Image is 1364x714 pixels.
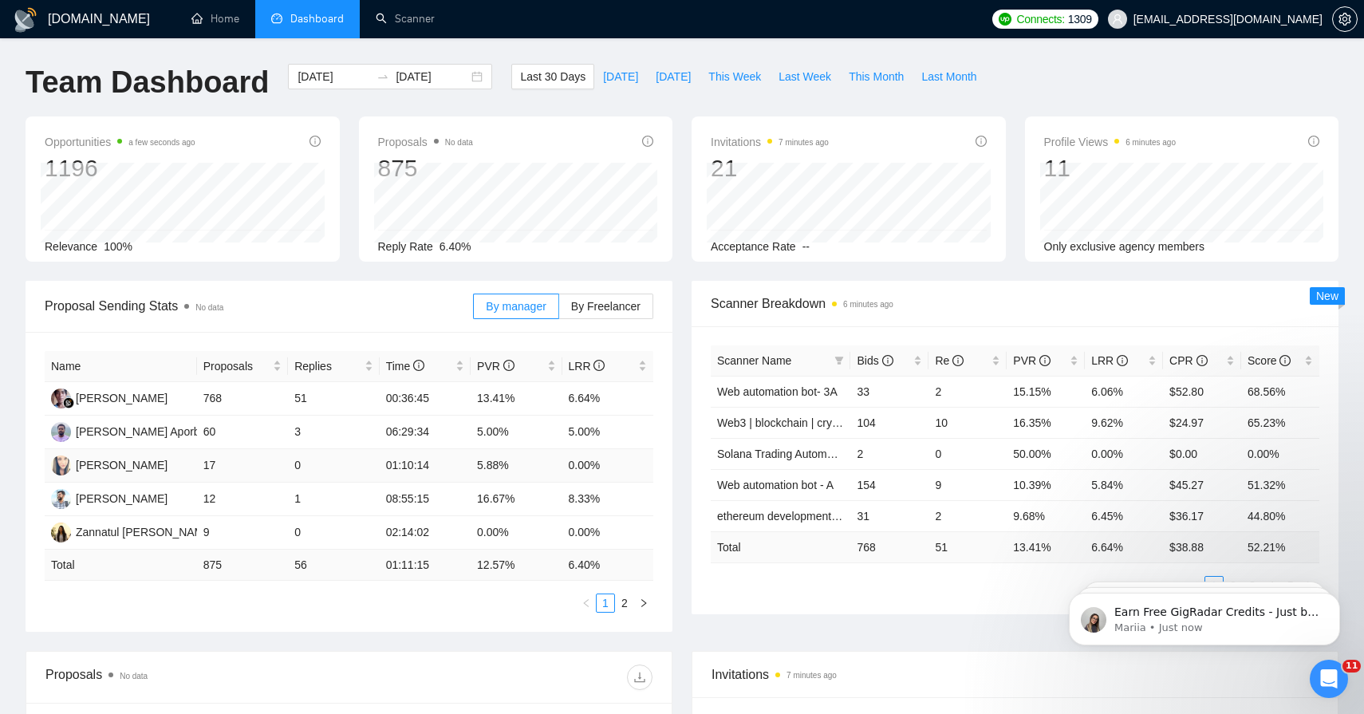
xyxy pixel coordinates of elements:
[928,531,1007,562] td: 51
[647,64,700,89] button: [DATE]
[1117,355,1128,366] span: info-circle
[935,354,964,367] span: Re
[298,68,370,85] input: Start date
[76,423,206,440] div: [PERSON_NAME] Aporbo
[562,416,654,449] td: 5.00%
[309,136,321,147] span: info-circle
[440,240,471,253] span: 6.40%
[197,351,288,382] th: Proposals
[1163,469,1241,500] td: $45.27
[928,407,1007,438] td: 10
[1163,407,1241,438] td: $24.97
[45,132,195,152] span: Opportunities
[128,138,195,147] time: a few seconds ago
[1007,376,1085,407] td: 15.15%
[1045,559,1364,671] iframe: Intercom notifications message
[594,64,647,89] button: [DATE]
[603,68,638,85] span: [DATE]
[562,516,654,550] td: 0.00%
[711,240,796,253] span: Acceptance Rate
[76,456,168,474] div: [PERSON_NAME]
[1085,500,1163,531] td: 6.45%
[779,68,831,85] span: Last Week
[1112,14,1123,25] span: user
[51,489,71,509] img: NH
[380,416,471,449] td: 06:29:34
[1163,438,1241,469] td: $0.00
[63,397,74,408] img: gigradar-bm.png
[642,136,653,147] span: info-circle
[290,12,344,26] span: Dashboard
[191,12,239,26] a: homeHome
[120,672,148,680] span: No data
[51,491,168,504] a: NH[PERSON_NAME]
[288,449,379,483] td: 0
[471,449,562,483] td: 5.88%
[45,665,349,690] div: Proposals
[850,531,928,562] td: 768
[486,300,546,313] span: By manager
[577,594,596,613] li: Previous Page
[717,354,791,367] span: Scanner Name
[45,240,97,253] span: Relevance
[1085,531,1163,562] td: 6.64 %
[1316,290,1338,302] span: New
[197,382,288,416] td: 768
[380,449,471,483] td: 01:10:14
[593,360,605,371] span: info-circle
[711,153,829,183] div: 21
[928,438,1007,469] td: 0
[396,68,468,85] input: End date
[700,64,770,89] button: This Week
[831,349,847,373] span: filter
[445,138,473,147] span: No data
[717,385,838,398] a: Web automation bot- 3A
[376,70,389,83] span: to
[288,483,379,516] td: 1
[271,13,282,24] span: dashboard
[717,479,834,491] a: Web automation bot - A
[380,516,471,550] td: 02:14:02
[51,391,168,404] a: NK[PERSON_NAME]
[913,64,985,89] button: Last Month
[45,296,473,316] span: Proposal Sending Stats
[471,382,562,416] td: 13.41%
[76,490,168,507] div: [PERSON_NAME]
[1068,10,1092,28] span: 1309
[1332,13,1358,26] a: setting
[1163,500,1241,531] td: $36.17
[1044,132,1177,152] span: Profile Views
[1085,407,1163,438] td: 9.62%
[76,389,168,407] div: [PERSON_NAME]
[197,550,288,581] td: 875
[288,382,379,416] td: 51
[562,382,654,416] td: 6.64%
[1007,407,1085,438] td: 16.35%
[786,671,837,680] time: 7 minutes ago
[376,12,435,26] a: searchScanner
[503,360,514,371] span: info-circle
[376,70,389,83] span: swap-right
[45,351,197,382] th: Name
[1241,531,1319,562] td: 52.21 %
[639,598,648,608] span: right
[596,594,615,613] li: 1
[1163,531,1241,562] td: $ 38.88
[380,550,471,581] td: 01:11:15
[197,516,288,550] td: 9
[634,594,653,613] button: right
[471,516,562,550] td: 0.00%
[1125,138,1176,147] time: 6 minutes ago
[197,416,288,449] td: 60
[1039,355,1051,366] span: info-circle
[717,448,865,460] a: Solana Trading Automation- B
[562,449,654,483] td: 0.00%
[616,594,633,612] a: 2
[615,594,634,613] li: 2
[711,531,850,562] td: Total
[1248,354,1291,367] span: Score
[104,240,132,253] span: 100%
